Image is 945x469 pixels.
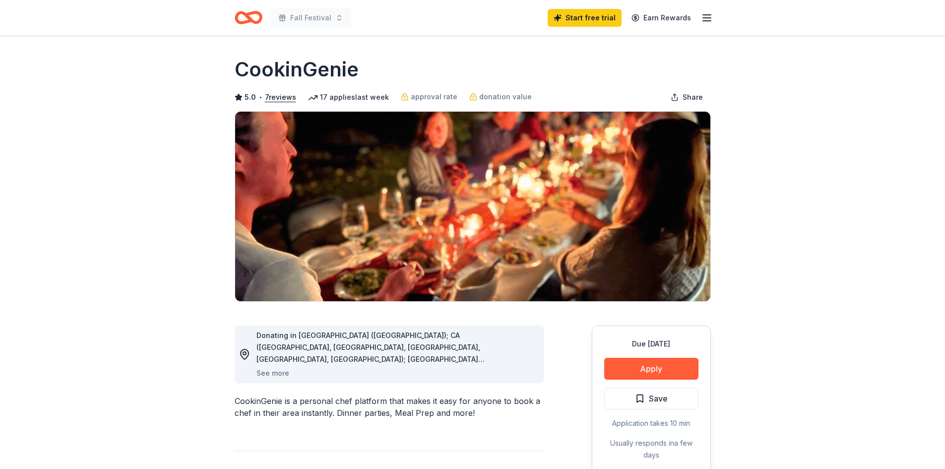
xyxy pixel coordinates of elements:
[265,91,296,103] button: 7reviews
[235,6,262,29] a: Home
[256,367,289,379] button: See more
[604,417,698,429] div: Application takes 10 min
[683,91,703,103] span: Share
[548,9,622,27] a: Start free trial
[235,56,359,83] h1: CookinGenie
[258,93,262,101] span: •
[270,8,351,28] button: Fall Festival
[469,91,532,103] a: donation value
[479,91,532,103] span: donation value
[308,91,389,103] div: 17 applies last week
[235,395,544,419] div: CookinGenie is a personal chef platform that makes it easy for anyone to book a chef in their are...
[604,437,698,461] div: Usually responds in a few days
[245,91,256,103] span: 5.0
[411,91,457,103] span: approval rate
[649,392,668,405] span: Save
[290,12,331,24] span: Fall Festival
[604,358,698,380] button: Apply
[401,91,457,103] a: approval rate
[663,87,711,107] button: Share
[626,9,697,27] a: Earn Rewards
[235,112,710,301] img: Image for CookinGenie
[604,338,698,350] div: Due [DATE]
[604,388,698,409] button: Save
